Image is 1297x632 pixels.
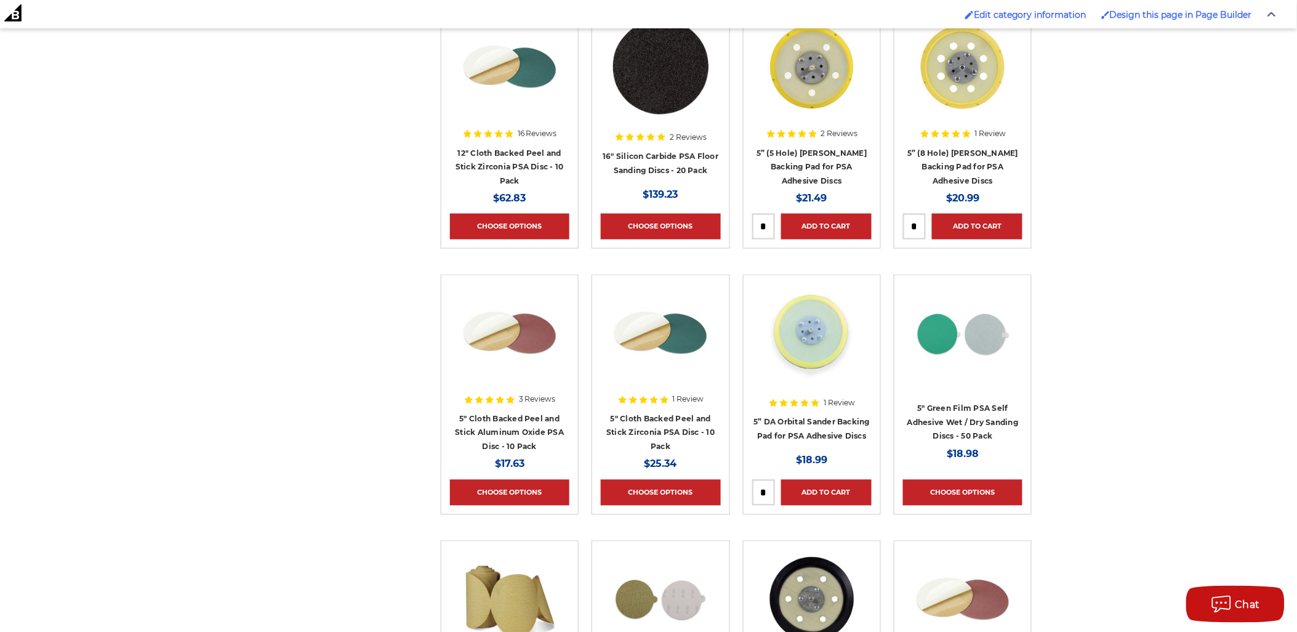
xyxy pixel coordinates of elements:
img: Silicon Carbide 16" PSA Floor Sanding Disc [611,18,710,116]
button: Chat [1186,586,1285,623]
a: 5” (8 Hole) [PERSON_NAME] Backing Pad for PSA Adhesive Discs [907,148,1018,185]
a: Choose Options [903,480,1022,506]
a: Choose Options [450,214,569,240]
a: Enabled brush for category edit Edit category information [959,3,1093,26]
a: Choose Options [601,214,720,240]
span: Edit category information [974,9,1086,20]
span: $25.34 [644,458,677,470]
a: Silicon Carbide 16" PSA Floor Sanding Disc [601,18,720,137]
img: Enabled brush for page builder edit. [1101,10,1110,19]
img: 5-inch 80-grit durable green film PSA disc for grinding and paint removal on coated surfaces [914,284,1012,383]
span: $21.49 [797,192,827,204]
span: $139.23 [643,188,678,200]
a: Add to Cart [932,214,1022,240]
a: 16" Silicon Carbide PSA Floor Sanding Discs - 20 Pack [603,152,718,175]
a: 5" Green Film PSA Self Adhesive Wet / Dry Sanding Discs - 50 Pack [907,404,1019,441]
a: 5" Cloth Backed Peel and Stick Aluminum Oxide PSA Disc - 10 Pack [455,415,564,452]
img: 5” (8 Hole) DA Sander Backing Pad for PSA Adhesive Discs [914,18,1012,116]
span: $18.98 [947,448,979,460]
a: 5” DA Orbital Sander Backing Pad for PSA Adhesive Discs [752,284,872,403]
a: 5” DA Orbital Sander Backing Pad for PSA Adhesive Discs [753,418,870,441]
img: 5” DA Orbital Sander Backing Pad for PSA Adhesive Discs [763,284,861,383]
span: Design this page in Page Builder [1110,9,1252,20]
a: 12" Cloth Backed Peel and Stick Zirconia PSA Disc - 10 Pack [456,148,564,185]
a: Enabled brush for page builder edit. Design this page in Page Builder [1095,3,1258,26]
a: 5” (5 Hole) [PERSON_NAME] Backing Pad for PSA Adhesive Discs [757,148,867,185]
span: $18.99 [796,455,827,466]
img: Close Admin Bar [1267,12,1276,17]
span: $20.99 [946,192,979,204]
img: 5” (5 Hole) DA Sander Backing Pad for PSA Adhesive Discs [763,18,861,116]
a: 5” (8 Hole) DA Sander Backing Pad for PSA Adhesive Discs [903,18,1022,137]
a: Add to Cart [781,214,872,240]
a: Add to Cart [781,480,872,506]
span: Chat [1235,599,1261,610]
a: Choose Options [450,480,569,506]
img: Zirc Peel and Stick cloth backed PSA discs [460,18,559,116]
a: Zirc Peel and Stick cloth backed PSA discs [601,284,720,403]
a: Zirc Peel and Stick cloth backed PSA discs [450,18,569,137]
span: $62.83 [493,192,526,204]
span: 2 Reviews [670,134,707,141]
a: 5 inch Aluminum Oxide PSA Sanding Disc with Cloth Backing [450,284,569,403]
span: $17.63 [495,458,524,470]
a: 5” (5 Hole) DA Sander Backing Pad for PSA Adhesive Discs [752,18,872,137]
a: Choose Options [601,480,720,506]
img: 5 inch Aluminum Oxide PSA Sanding Disc with Cloth Backing [460,284,559,383]
a: 5" Cloth Backed Peel and Stick Zirconia PSA Disc - 10 Pack [606,415,715,452]
a: 5-inch 80-grit durable green film PSA disc for grinding and paint removal on coated surfaces [903,284,1022,403]
img: Enabled brush for category edit [965,10,974,19]
span: 1 Review [824,400,855,407]
img: Zirc Peel and Stick cloth backed PSA discs [611,284,710,383]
